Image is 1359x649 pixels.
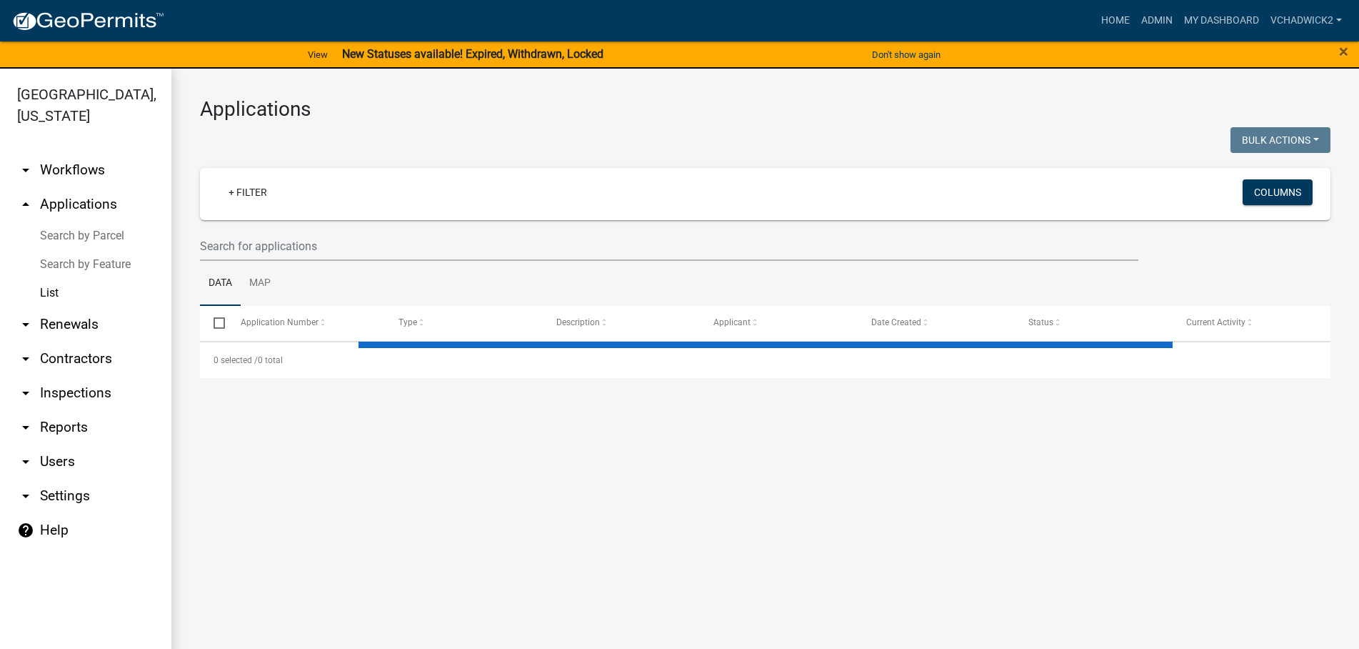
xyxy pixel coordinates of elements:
i: arrow_drop_down [17,162,34,179]
strong: New Statuses available! Expired, Withdrawn, Locked [342,47,603,61]
span: Date Created [871,317,921,327]
i: arrow_drop_down [17,487,34,505]
span: Status [1029,317,1054,327]
i: arrow_drop_down [17,385,34,402]
a: Data [200,261,241,307]
button: Bulk Actions [1230,127,1330,153]
span: × [1339,41,1348,61]
a: View [302,43,334,66]
i: arrow_drop_down [17,453,34,470]
span: Description [556,317,600,327]
i: arrow_drop_down [17,350,34,367]
datatable-header-cell: Type [385,306,543,340]
datatable-header-cell: Application Number [227,306,385,340]
i: arrow_drop_down [17,419,34,436]
span: Current Activity [1187,317,1246,327]
button: Columns [1243,179,1313,205]
span: 0 selected / [214,355,258,365]
input: Search for applications [200,232,1138,261]
datatable-header-cell: Applicant [700,306,858,340]
span: Application Number [241,317,319,327]
button: Don't show again [866,43,946,66]
h3: Applications [200,97,1330,122]
a: My Dashboard [1178,7,1265,34]
datatable-header-cell: Status [1016,306,1173,340]
a: VChadwick2 [1265,7,1348,34]
datatable-header-cell: Current Activity [1173,306,1330,340]
i: arrow_drop_down [17,316,34,333]
a: Map [241,261,279,307]
div: 0 total [200,342,1330,378]
datatable-header-cell: Description [543,306,701,340]
span: Type [398,317,417,327]
datatable-header-cell: Select [200,306,227,340]
button: Close [1339,43,1348,60]
i: help [17,522,34,539]
a: Admin [1135,7,1178,34]
span: Applicant [714,317,751,327]
i: arrow_drop_up [17,196,34,213]
datatable-header-cell: Date Created [858,306,1016,340]
a: Home [1095,7,1135,34]
a: + Filter [217,179,279,205]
